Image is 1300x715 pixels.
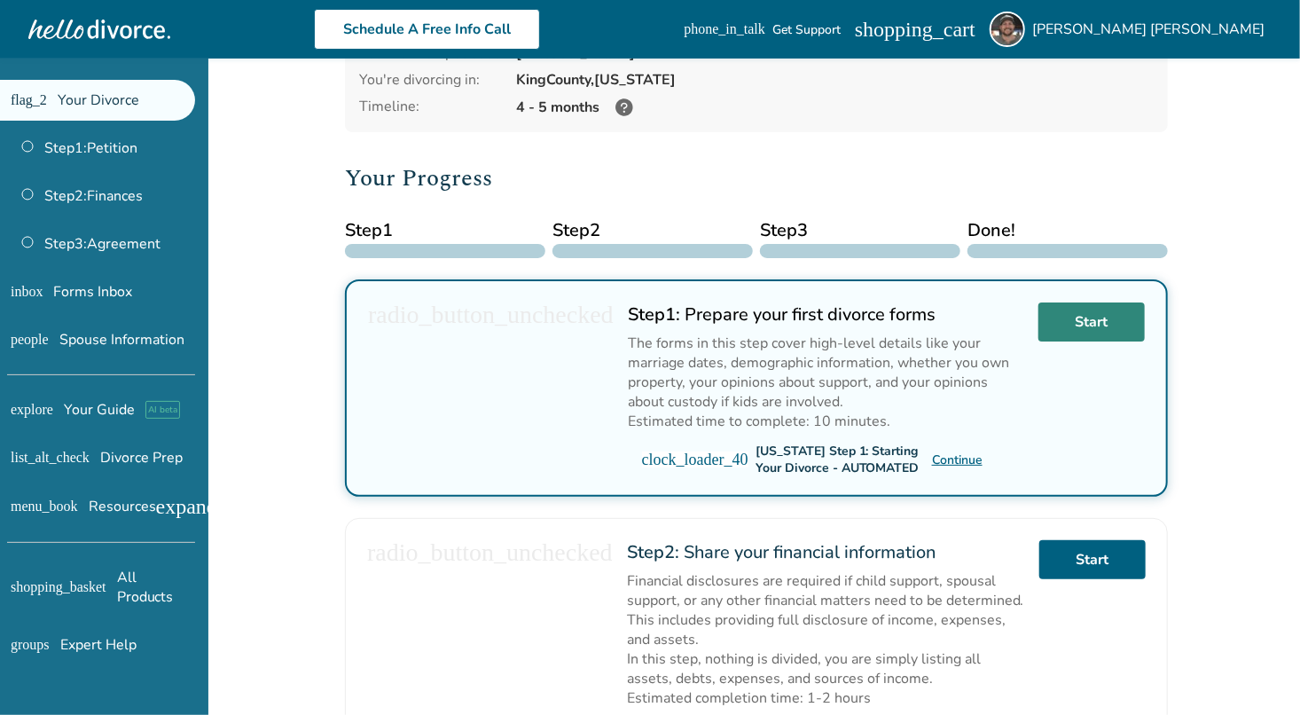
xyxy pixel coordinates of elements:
[345,217,545,244] span: Step 1
[314,9,540,50] a: Schedule A Free Info Call
[359,70,502,90] div: You're divorcing in:
[359,97,502,118] div: Timeline:
[967,217,1168,244] span: Done!
[627,649,1025,688] p: In this step, nothing is divided, you are simply listing all assets, debts, expenses, and sources...
[627,540,1025,564] h2: Share your financial information
[367,540,613,565] span: radio_button_unchecked
[11,93,47,107] span: flag_2
[627,571,1025,649] p: Financial disclosures are required if child support, spousal support, or any other financial matt...
[932,452,983,468] a: Continue
[156,496,272,517] span: expand_more
[627,688,1025,708] p: Estimated completion time: 1-2 hours
[756,443,932,476] div: [US_STATE] Step 1: Starting Your Divorce - AUTOMATED
[1032,20,1272,39] span: [PERSON_NAME] [PERSON_NAME]
[684,21,841,38] a: phone_in_talkGet Support
[11,497,156,516] span: Resources
[53,282,132,302] span: Forms Inbox
[990,12,1025,47] img: Matthew Marr
[1039,540,1146,579] a: Start
[552,217,753,244] span: Step 2
[628,334,1024,412] p: The forms in this step cover high-level details like your marriage dates, demographic information...
[516,70,1154,90] div: King County, [US_STATE]
[345,161,1168,196] h2: Your Progress
[628,302,680,326] strong: Step 1 :
[11,285,43,299] span: inbox
[628,302,1024,326] h2: Prepare your first divorce forms
[855,19,975,40] span: shopping_cart
[642,452,748,467] span: clock_loader_40
[145,401,180,419] span: AI beta
[627,540,679,564] strong: Step 2 :
[516,97,1154,118] div: 4 - 5 months
[11,403,53,417] span: explore
[760,217,960,244] span: Step 3
[11,333,49,347] span: people
[1038,302,1145,342] a: Start
[11,638,50,652] span: groups
[11,499,78,514] span: menu_book
[684,22,765,36] span: phone_in_talk
[628,412,1024,431] p: Estimated time to complete: 10 minutes.
[1211,630,1300,715] iframe: Chat Widget
[368,302,614,327] span: radio_button_unchecked
[11,580,106,594] span: shopping_basket
[11,451,90,465] span: list_alt_check
[772,21,841,38] span: Get Support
